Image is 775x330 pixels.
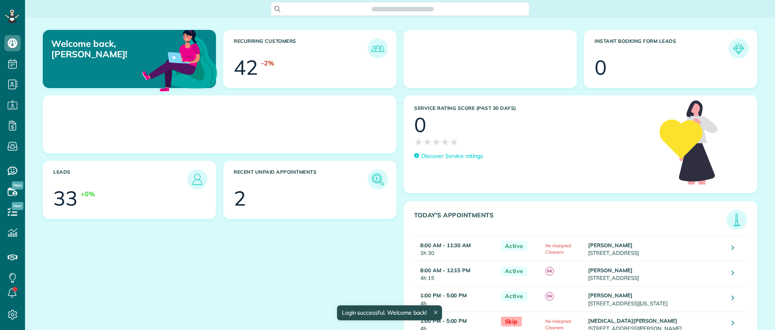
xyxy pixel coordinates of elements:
[53,169,187,189] h3: Leads
[140,21,219,99] img: dashboard_welcome-42a62b7d889689a78055ac9021e634bf52bae3f8056760290aed330b23ab8690.png
[545,292,554,301] span: SG
[414,236,497,261] td: 3h 30
[423,135,432,149] span: ★
[729,212,745,228] img: icon_todays_appointments-901f7ab196bb0bea1936b74009e4eb5ffbc2d2711fa7634e0d609ed5ef32b18b.png
[501,317,522,327] span: Skip
[586,286,725,311] td: [STREET_ADDRESS][US_STATE]
[234,188,246,208] div: 2
[501,266,528,276] span: Active
[588,242,633,248] strong: [PERSON_NAME]
[441,135,450,149] span: ★
[414,105,651,111] h3: Service Rating score (past 30 days)
[421,152,483,160] p: Discover Service ratings
[337,305,442,320] div: Login successful. Welcome back!
[414,261,497,286] td: 4h 15
[588,317,677,324] strong: [MEDICAL_DATA][PERSON_NAME]
[414,115,426,135] div: 0
[586,236,725,261] td: [STREET_ADDRESS]
[420,292,467,298] strong: 1:00 PM - 5:00 PM
[545,243,571,255] span: No Assigned Cleaners
[370,171,386,187] img: icon_unpaid_appointments-47b8ce3997adf2238b356f14209ab4cced10bd1f174958f3ca8f1d0dd7fffeee.png
[53,188,77,208] div: 33
[420,242,471,248] strong: 8:00 AM - 11:30 AM
[545,267,554,275] span: SG
[234,57,258,78] div: 42
[586,261,725,286] td: [STREET_ADDRESS]
[261,59,274,68] div: -2%
[450,135,459,149] span: ★
[380,5,425,13] span: Search ZenMaid…
[420,267,470,273] strong: 8:00 AM - 12:15 PM
[234,169,368,189] h3: Recent unpaid appointments
[81,189,95,199] div: +0%
[414,286,497,311] td: 4h
[731,40,747,57] img: icon_form_leads-04211a6a04a5b2264e4ee56bc0799ec3eb69b7e499cbb523a139df1d13a81ae0.png
[189,171,205,187] img: icon_leads-1bed01f49abd5b7fead27621c3d59655bb73ed531f8eeb49469d10e621d6b896.png
[12,202,23,210] span: New
[501,241,528,251] span: Active
[414,152,483,160] a: Discover Service ratings
[588,267,633,273] strong: [PERSON_NAME]
[420,317,467,324] strong: 1:00 PM - 5:00 PM
[501,291,528,301] span: Active
[432,135,441,149] span: ★
[51,38,161,60] p: Welcome back, [PERSON_NAME]!
[234,38,368,59] h3: Recurring Customers
[370,40,386,57] img: icon_recurring_customers-cf858462ba22bcd05b5a5880d41d6543d210077de5bb9ebc9590e49fd87d84ed.png
[12,181,23,189] span: New
[595,38,729,59] h3: Instant Booking Form Leads
[588,292,633,298] strong: [PERSON_NAME]
[414,212,727,230] h3: Today's Appointments
[595,57,607,78] div: 0
[414,135,423,149] span: ★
